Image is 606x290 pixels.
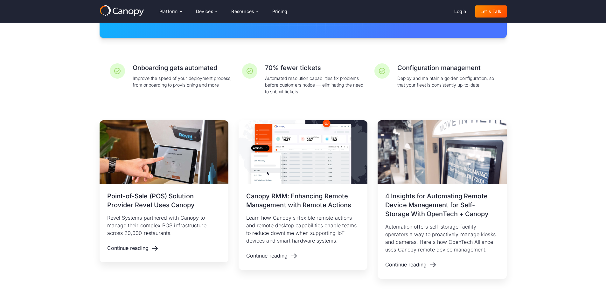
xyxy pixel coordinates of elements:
div: Resources [231,9,254,14]
a: Login [449,5,471,18]
h3: Onboarding gets automated [133,63,232,72]
a: Point-of-Sale (POS) Solution Provider Revel Uses CanopyRevel Systems partnered with Canopy to man... [100,120,228,262]
h3: 4 Insights for Automating Remote Device Management for Self-Storage With OpenTech + Canopy [385,192,499,218]
div: Platform [154,5,187,18]
h3: Canopy RMM: Enhancing Remote Management with Remote Actions [246,192,360,209]
p: Deploy and maintain a golden configuration, so that your fleet is consistently up-to-date [397,75,497,88]
p: Improve the speed of your deployment process, from onboarding to provisioning and more [133,75,232,88]
h3: 70% fewer tickets [265,63,364,72]
p: Automated resolution capabilities fix problems before customers notice — eliminating the need to ... [265,75,364,95]
div: Devices [191,5,223,18]
h3: Configuration management [397,63,497,72]
div: Continue reading [107,245,149,251]
a: 4 Insights for Automating Remote Device Management for Self-Storage With OpenTech + CanopyAutomat... [378,120,506,279]
p: Automation offers self-storage facility operators a way to proactively manage kiosks and cameras.... [385,223,499,253]
div: Continue reading [385,262,427,268]
div: Devices [196,9,213,14]
div: Continue reading [246,253,288,259]
p: Learn how Canopy's flexible remote actions and remote desktop capabilities enable teams to reduce... [246,214,360,244]
div: Platform [159,9,178,14]
div: Resources [226,5,263,18]
a: Let's Talk [475,5,507,18]
a: Canopy RMM: Enhancing Remote Management with Remote ActionsLearn how Canopy's flexible remote act... [239,120,367,270]
a: Pricing [267,5,293,18]
h3: Point-of-Sale (POS) Solution Provider Revel Uses Canopy [107,192,221,209]
p: Revel Systems partnered with Canopy to manage their complex POS infrastructure across 20,000 rest... [107,214,221,237]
